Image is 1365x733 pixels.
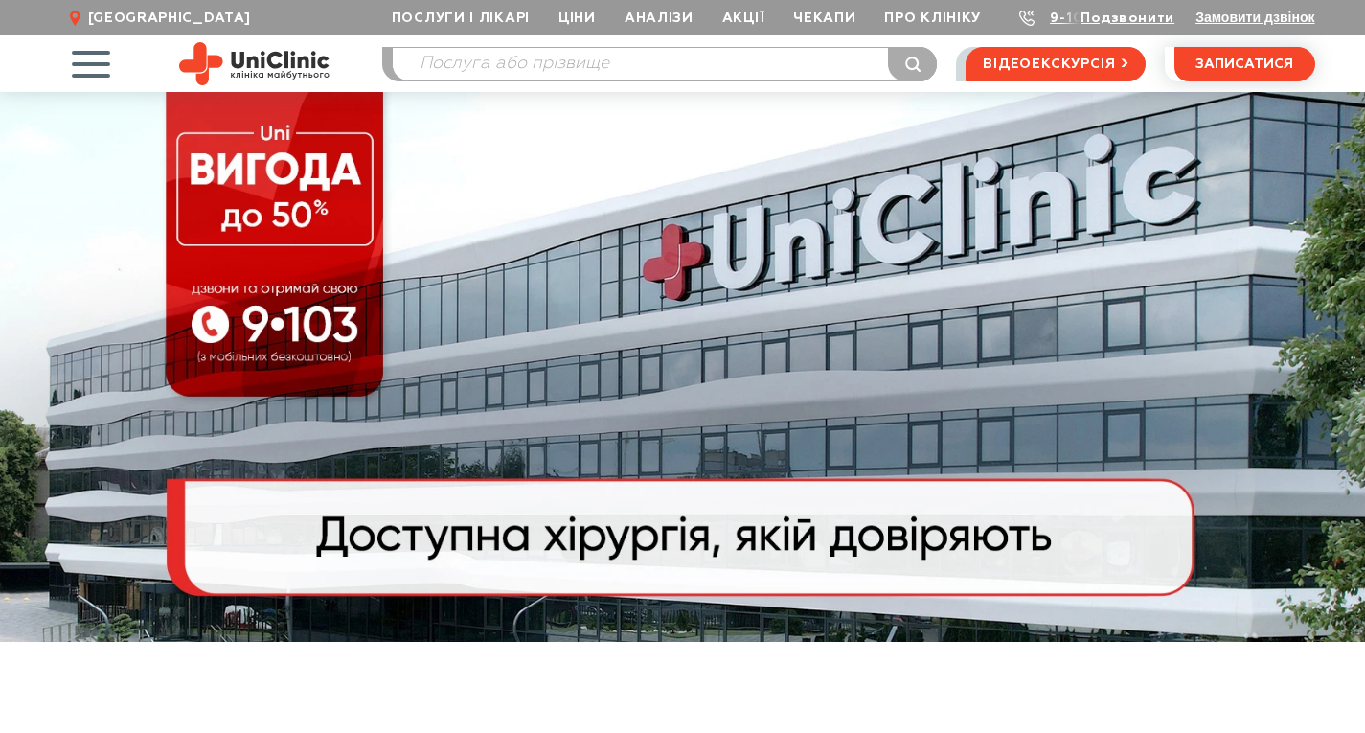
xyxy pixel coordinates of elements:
span: [GEOGRAPHIC_DATA] [88,10,251,27]
span: відеоекскурсія [983,48,1115,80]
button: записатися [1174,47,1315,81]
a: 9-103 [1050,11,1092,25]
button: Замовити дзвінок [1195,10,1314,25]
a: Подзвонити [1081,11,1174,25]
a: відеоекскурсія [966,47,1145,81]
span: записатися [1195,57,1293,71]
img: Uniclinic [179,42,330,85]
input: Послуга або прізвище [393,48,937,80]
